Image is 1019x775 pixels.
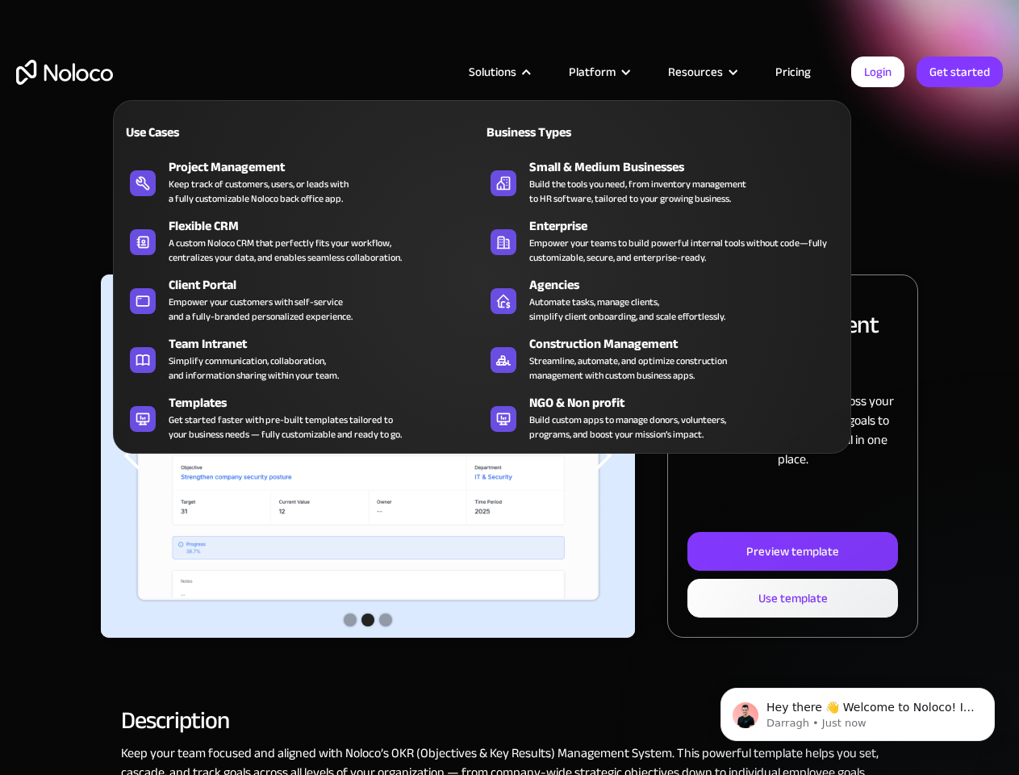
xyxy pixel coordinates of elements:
a: Team IntranetSimplify communication, collaboration,and information sharing within your team. [122,331,482,386]
div: Resources [648,61,755,82]
div: Team Intranet [169,334,489,354]
h2: Description [121,713,898,727]
div: Solutions [449,61,549,82]
nav: Solutions [113,77,851,454]
div: Agencies [529,275,850,295]
div: A custom Noloco CRM that perfectly fits your workflow, centralizes your data, and enables seamles... [169,236,402,265]
div: Get started faster with pre-built templates tailored to your business needs — fully customizable ... [169,413,402,442]
div: Resources [668,61,723,82]
a: Construction ManagementStreamline, automate, and optimize constructionmanagement with custom busi... [482,331,842,386]
div: Platform [569,61,616,82]
div: Use template [758,588,828,609]
div: Small & Medium Businesses [529,157,850,177]
div: Platform [549,61,648,82]
a: home [16,60,113,85]
a: Pricing [755,61,831,82]
div: NGO & Non profit [529,393,850,413]
a: NGO & Non profitBuild custom apps to manage donors, volunteers,programs, and boost your mission’s... [482,390,842,445]
div: 2 of 3 [101,274,635,638]
div: Show slide 1 of 3 [344,614,357,626]
div: Build custom apps to manage donors, volunteers, programs, and boost your mission’s impact. [529,413,726,442]
a: EnterpriseEmpower your teams to build powerful internal tools without code—fully customizable, se... [482,213,842,268]
div: Construction Management [529,334,850,354]
div: Empower your teams to build powerful internal tools without code—fully customizable, secure, and ... [529,236,834,265]
div: Use Cases [122,123,295,142]
a: AgenciesAutomate tasks, manage clients,simplify client onboarding, and scale effortlessly. [482,272,842,327]
div: Build the tools you need, from inventory management to HR software, tailored to your growing busi... [529,177,746,206]
a: Small & Medium BusinessesBuild the tools you need, from inventory managementto HR software, tailo... [482,154,842,209]
div: Empower your customers with self-service and a fully-branded personalized experience. [169,295,353,324]
a: Get started [917,57,1003,87]
a: Project ManagementKeep track of customers, users, or leads witha fully customizable Noloco back o... [122,154,482,209]
a: Business Types [482,113,842,150]
div: Show slide 2 of 3 [361,614,374,626]
a: Use Cases [122,113,482,150]
a: Flexible CRMA custom Noloco CRM that perfectly fits your workflow,centralizes your data, and enab... [122,213,482,268]
div: Streamline, automate, and optimize construction management with custom business apps. [529,354,727,383]
a: Use template [687,579,898,618]
div: Project Management [169,157,489,177]
div: Solutions [469,61,516,82]
div: next slide [570,274,635,638]
a: Login [851,57,904,87]
div: Automate tasks, manage clients, simplify client onboarding, and scale effortlessly. [529,295,725,324]
div: Keep track of customers, users, or leads with a fully customizable Noloco back office app. [169,177,349,206]
div: carousel [101,274,635,638]
a: Preview template [687,532,898,571]
div: Simplify communication, collaboration, and information sharing within your team. [169,354,339,383]
iframe: Intercom notifications message [696,654,1019,767]
a: TemplatesGet started faster with pre-built templates tailored toyour business needs — fully custo... [122,390,482,445]
div: Flexible CRM [169,216,489,236]
div: Templates [169,393,489,413]
div: previous slide [101,274,165,638]
a: Client PortalEmpower your customers with self-serviceand a fully-branded personalized experience. [122,272,482,327]
div: Preview template [746,541,839,562]
div: Show slide 3 of 3 [379,614,392,626]
div: Business Types [482,123,656,142]
p: Track and align objectives across your company — from high-level goals to individual contribution... [687,392,898,469]
div: Enterprise [529,216,850,236]
div: Client Portal [169,275,489,295]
